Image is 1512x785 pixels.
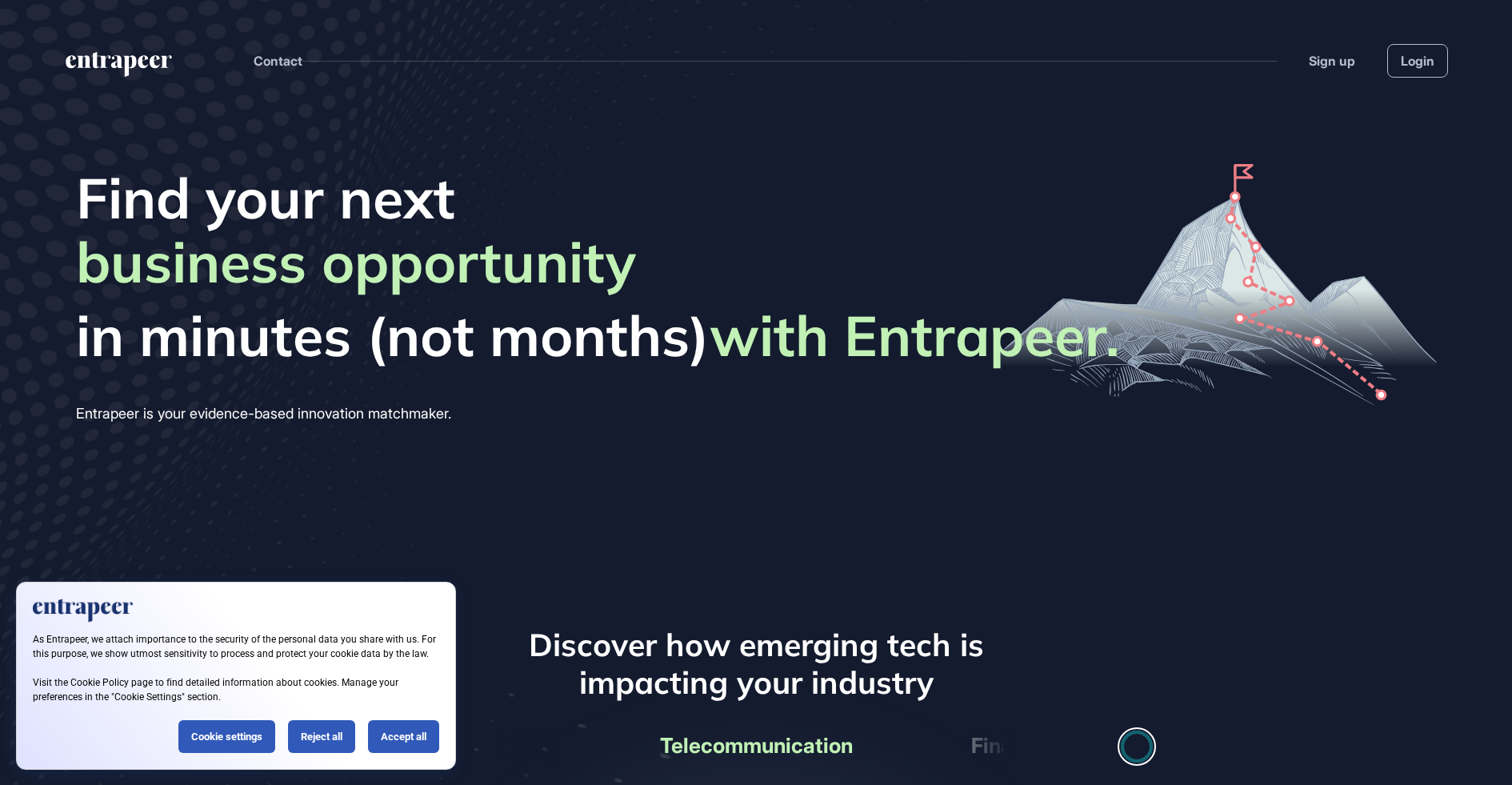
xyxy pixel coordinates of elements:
a: Login [1387,44,1448,78]
a: Sign up [1309,51,1355,70]
span: business opportunity [76,228,636,302]
a: entrapeer-logo [64,52,174,82]
div: Telecommunication [636,727,877,765]
span: Find your next [76,164,1119,231]
span: in minutes (not months) [76,302,1119,369]
h3: Discover how emerging tech is [356,627,1156,664]
div: Finance [890,727,1130,765]
button: Contact [254,50,302,71]
div: Entrapeer is your evidence-based innovation matchmaker. [76,401,1119,427]
strong: with Entrapeer. [710,300,1119,370]
h3: impacting your industry [356,664,1156,702]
